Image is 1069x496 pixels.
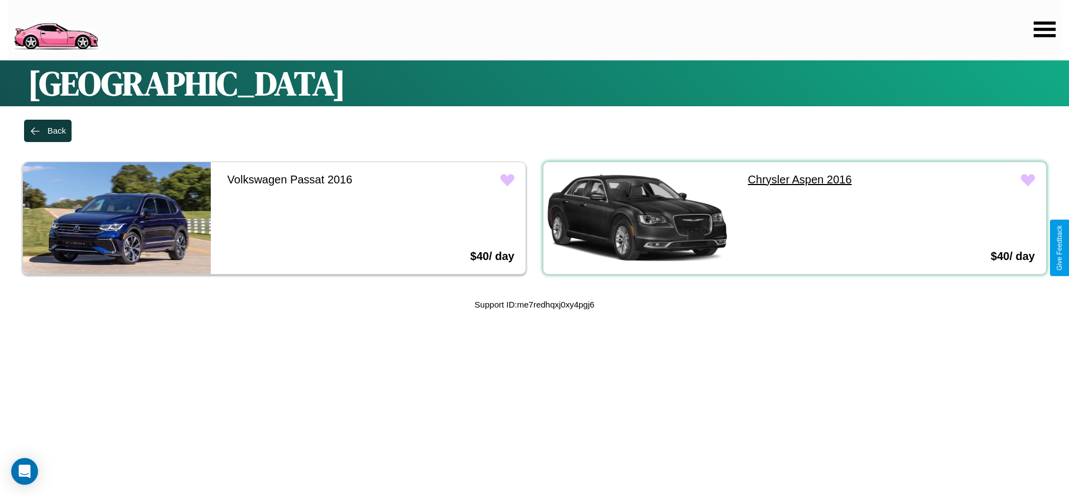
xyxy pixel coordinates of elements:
h3: $ 40 / day [991,250,1035,263]
h1: [GEOGRAPHIC_DATA] [28,60,1041,106]
a: Chrysler Aspen 2016 [737,162,925,197]
h3: $ 40 / day [470,250,514,263]
div: Back [48,126,66,135]
div: Give Feedback [1056,225,1063,271]
a: Volkswagen Passat 2016 [216,162,404,197]
p: Support ID: me7redhqxj0xy4pgj6 [475,297,594,312]
button: Back [24,120,72,142]
img: logo [8,6,103,53]
div: Open Intercom Messenger [11,458,38,485]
